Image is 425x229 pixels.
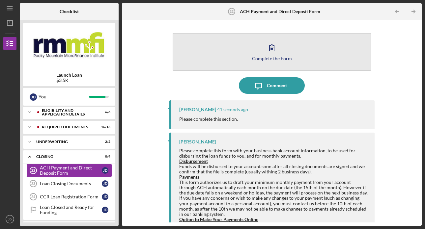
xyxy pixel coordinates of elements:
a: 22ACH Payment and Direct Deposit FormJD [26,164,112,177]
div: Required Documents [42,125,94,129]
a: Loan Closed and Ready for FundingJD [26,203,112,216]
tspan: 24 [31,195,36,199]
div: Please complete this form with your business bank account information, to be used for disbursing ... [179,148,368,159]
img: Product logo [23,26,115,66]
b: Launch Loan [56,72,82,78]
div: 0 / 4 [99,155,110,159]
div: Complete the Form [252,56,292,61]
div: Loan Closing Documents [40,181,102,186]
a: 24CCR Loan Registration FormJD [26,190,112,203]
div: Eligibility and Application Details [42,109,94,116]
div: J D [102,167,108,174]
div: CCR Loan Registration Form [40,194,102,199]
tspan: 22 [230,10,234,13]
button: Complete the Form [173,33,371,71]
div: Comment [267,77,287,94]
strong: Disbursement [179,158,208,164]
div: Funds will be disbursed to your account soon after all closing documents are signed and we confir... [179,164,368,174]
div: [PERSON_NAME] [179,107,216,112]
div: J D [102,180,108,187]
div: J D [102,193,108,200]
time: 2025-08-15 17:19 [217,107,248,112]
div: Loan Closed and Ready for Funding [40,205,102,215]
b: Checklist [60,9,79,14]
div: If you have any concerns or wish to make any changes to your payment (such as changing your payme... [179,195,368,216]
div: You [39,91,89,102]
div: 16 / 16 [99,125,110,129]
a: 23Loan Closing DocumentsJD [26,177,112,190]
strong: Option to Make Your Payments Online [179,216,258,222]
div: [PERSON_NAME] [179,139,216,144]
div: This form authorizes us to draft your minimum monthly payment from your account through ACH autom... [179,180,368,195]
tspan: 23 [31,182,35,186]
button: JD [3,213,16,226]
div: J D [30,93,37,101]
div: ACH Payment and Direct Deposit Form [40,165,102,176]
div: 2 / 2 [99,140,110,144]
button: Comment [239,77,305,94]
text: JD [8,217,12,221]
b: ACH Payment and Direct Deposit Form [240,9,320,14]
div: Underwriting [36,140,94,144]
div: Closing [36,155,94,159]
tspan: 22 [31,168,35,172]
strong: Payments [179,174,199,180]
div: 6 / 6 [99,110,110,114]
p: Please complete this section. [179,115,238,123]
div: J D [102,207,108,213]
div: $3.5K [56,78,82,83]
